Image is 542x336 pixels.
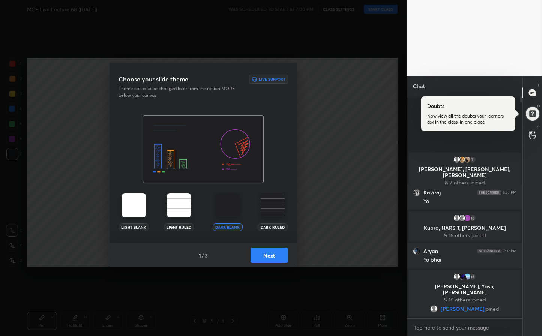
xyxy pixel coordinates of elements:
[503,190,516,195] div: 6:57 PM
[216,193,240,217] img: darkTheme.aa1caeba.svg
[441,306,485,312] span: [PERSON_NAME]
[261,193,285,217] img: darkRuledTheme.359fb5fd.svg
[143,115,264,184] img: darkThemeBanner.f801bae7.svg
[423,198,516,205] div: Yo
[477,249,501,253] img: 4P8fHbbgJtejmAAAAAElFTkSuQmCC
[503,249,516,253] div: 7:02 PM
[413,297,516,303] p: & 16 others joined
[205,252,208,259] h4: 3
[469,156,476,163] div: 7
[413,189,420,196] img: thumbnail.jpg
[413,180,516,186] p: & 7 others joined
[423,189,441,196] h6: Kaviraj
[413,248,420,255] img: thumbnail.jpg
[453,214,461,222] img: default.png
[453,156,461,163] img: default.png
[119,85,240,99] p: Theme can also be changed later from the option MORE below your canvas
[464,156,471,163] img: thumbnail.jpg
[413,225,516,231] p: Kubra, HARSIT, [PERSON_NAME]
[423,248,438,255] h6: Aryan
[485,306,499,312] span: joined
[464,273,471,280] img: thumbnail.jpg
[413,166,516,178] p: [PERSON_NAME], [PERSON_NAME], [PERSON_NAME]
[199,252,201,259] h4: 1
[202,252,204,259] h4: /
[258,223,288,231] div: Dark Ruled
[259,77,285,81] h6: Live Support
[407,76,431,96] p: Chat
[458,273,466,280] img: thumbnail.jpg
[464,214,471,222] img: thumbnail.jpg
[469,214,476,222] div: 16
[423,256,516,264] div: Yo bhai
[458,156,466,163] img: thumbnail.jpg
[458,214,466,222] img: default.png
[413,283,516,295] p: [PERSON_NAME], Yash, [PERSON_NAME]
[119,223,149,231] div: Light Blank
[213,223,243,231] div: Dark Blank
[413,232,516,238] p: & 16 others joined
[167,193,191,217] img: lightRuledTheme.002cd57a.svg
[453,273,461,280] img: default.png
[122,193,146,217] img: lightTheme.5bb83c5b.svg
[430,305,438,313] img: default.png
[537,124,540,130] p: G
[164,223,194,231] div: Light Ruled
[477,190,501,195] img: 4P8fHbbgJtejmAAAAAElFTkSuQmCC
[251,248,288,263] button: Next
[469,273,476,280] div: 16
[537,103,540,109] p: D
[537,82,540,88] p: T
[119,75,188,84] h3: Choose your slide theme
[407,151,522,318] div: grid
